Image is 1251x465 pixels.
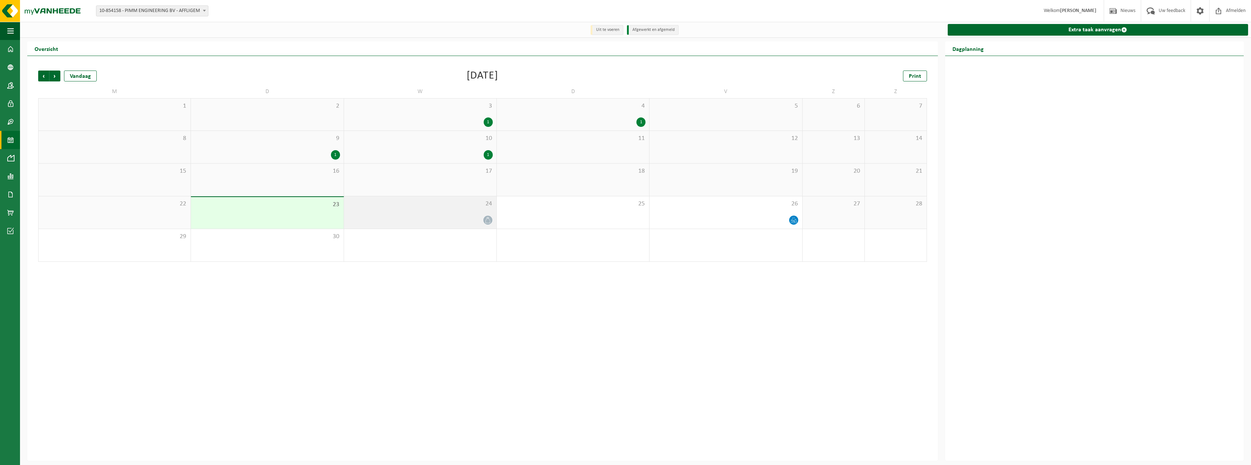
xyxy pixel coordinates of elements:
[868,200,923,208] span: 28
[806,102,861,110] span: 6
[348,167,493,175] span: 17
[42,200,187,208] span: 22
[591,25,623,35] li: Uit te voeren
[653,102,798,110] span: 5
[348,200,493,208] span: 24
[195,167,340,175] span: 16
[865,85,927,98] td: Z
[636,117,646,127] div: 1
[806,167,861,175] span: 20
[344,85,497,98] td: W
[42,167,187,175] span: 15
[27,41,65,56] h2: Overzicht
[49,71,60,81] span: Volgende
[331,150,340,160] div: 1
[650,85,802,98] td: V
[948,24,1248,36] a: Extra taak aanvragen
[868,102,923,110] span: 7
[803,85,865,98] td: Z
[500,102,646,110] span: 4
[38,71,49,81] span: Vorige
[96,6,208,16] span: 10-854158 - PIMM ENGINEERING BV - AFFLIGEM
[945,41,991,56] h2: Dagplanning
[903,71,927,81] a: Print
[653,135,798,143] span: 12
[38,85,191,98] td: M
[806,200,861,208] span: 27
[806,135,861,143] span: 13
[484,150,493,160] div: 1
[497,85,650,98] td: D
[627,25,679,35] li: Afgewerkt en afgemeld
[484,117,493,127] div: 1
[191,85,344,98] td: D
[42,102,187,110] span: 1
[348,135,493,143] span: 10
[42,135,187,143] span: 8
[96,5,208,16] span: 10-854158 - PIMM ENGINEERING BV - AFFLIGEM
[348,102,493,110] span: 3
[195,102,340,110] span: 2
[64,71,97,81] div: Vandaag
[195,201,340,209] span: 23
[909,73,921,79] span: Print
[467,71,498,81] div: [DATE]
[868,135,923,143] span: 14
[195,135,340,143] span: 9
[1060,8,1096,13] strong: [PERSON_NAME]
[500,167,646,175] span: 18
[500,135,646,143] span: 11
[500,200,646,208] span: 25
[42,233,187,241] span: 29
[868,167,923,175] span: 21
[653,200,798,208] span: 26
[195,233,340,241] span: 30
[653,167,798,175] span: 19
